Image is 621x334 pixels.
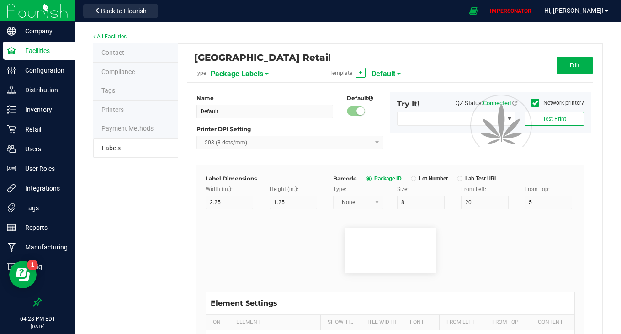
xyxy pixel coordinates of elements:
div: [GEOGRAPHIC_DATA] Retail [194,50,451,65]
span: Template [329,65,352,81]
inline-svg: Reports [7,223,16,232]
span: Hi, [PERSON_NAME]! [544,7,604,14]
button: + [356,68,366,78]
inline-svg: Retail [7,125,16,134]
p: Configuration [16,65,71,76]
p: Integrations [16,183,71,194]
inline-svg: Integrations [7,184,16,193]
iframe: Resource center unread badge [27,260,38,270]
span: Type [194,65,206,81]
button: Edit [557,57,593,74]
button: Back to Flourish [83,4,158,18]
span: Payment Methods [101,125,154,132]
p: Tags [16,202,71,213]
inline-svg: User Roles [7,164,16,173]
p: [DATE] [4,323,71,330]
span: Label Maker [102,144,121,152]
inline-svg: Distribution [7,85,16,95]
inline-svg: Manufacturing [7,243,16,252]
inline-svg: Tags [7,203,16,212]
span: Open Ecommerce Menu [463,2,484,20]
inline-svg: Billing [7,262,16,271]
p: User Roles [16,163,71,174]
span: Tags [101,87,115,94]
span: State Registry [101,68,135,75]
span: Back to Flourish [101,7,147,15]
p: Retail [16,124,71,135]
span: Contact [101,49,124,56]
p: 04:28 PM EDT [4,315,71,323]
inline-svg: Facilities [7,46,16,55]
a: Default [372,69,395,78]
p: Users [16,143,71,154]
submit-button: Add new template [356,68,366,78]
inline-svg: Users [7,144,16,154]
p: Company [16,26,71,37]
inline-svg: Configuration [7,66,16,75]
span: Printers [101,106,124,113]
p: Inventory [16,104,71,115]
span: Edit [570,62,579,69]
p: Facilities [16,45,71,56]
inline-svg: Company [7,27,16,36]
inline-svg: Inventory [7,105,16,114]
p: Billing [16,261,71,272]
span: + [359,69,362,76]
p: Distribution [16,85,71,95]
span: Package Labels [211,66,263,82]
p: Reports [16,222,71,233]
label: Pin the sidebar to full width on large screens [33,297,42,307]
p: Manufacturing [16,242,71,253]
a: Package Labels [211,69,263,78]
a: All Facilities [93,33,127,40]
p: IMPERSONATOR [486,7,535,15]
span: Default [372,66,395,82]
iframe: Resource center [9,261,37,288]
